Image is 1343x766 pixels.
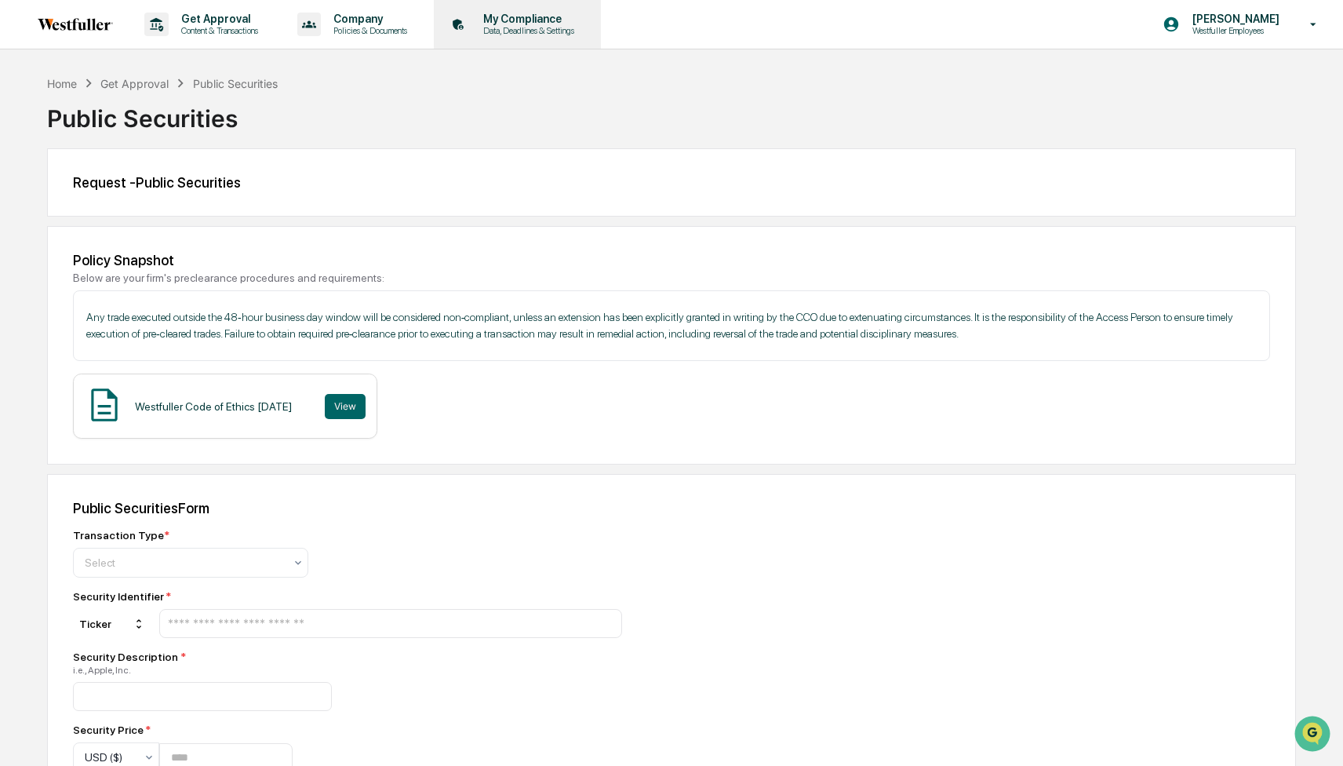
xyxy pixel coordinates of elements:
[471,13,582,25] p: My Compliance
[9,191,107,220] a: 🖐️Preclearance
[73,611,151,637] div: Ticker
[321,13,415,25] p: Company
[73,272,1270,284] div: Below are your firm's preclearance procedures and requirements:
[47,92,1296,133] div: Public Securities
[1293,714,1335,757] iframe: Open customer support
[321,25,415,36] p: Policies & Documents
[85,385,124,425] img: Document Icon
[73,590,622,603] div: Security Identifier
[169,13,266,25] p: Get Approval
[129,198,195,213] span: Attestations
[135,400,292,413] div: Westfuller Code of Ethics [DATE]
[38,18,113,31] img: logo
[73,665,622,676] div: i.e., Apple, Inc.
[73,724,293,736] div: Security Price
[9,221,105,250] a: 🔎Data Lookup
[471,25,582,36] p: Data, Deadlines & Settings
[16,33,286,58] p: How can we help?
[1180,13,1287,25] p: [PERSON_NAME]
[107,191,201,220] a: 🗄️Attestations
[73,651,622,663] div: Security Description
[31,228,99,243] span: Data Lookup
[193,77,278,90] div: Public Securities
[31,198,101,213] span: Preclearance
[16,199,28,212] div: 🖐️
[47,77,77,90] div: Home
[73,529,169,542] div: Transaction Type
[53,136,198,148] div: We're available if you need us!
[267,125,286,144] button: Start new chat
[86,309,1257,342] p: Any trade executed outside the 48‐hour business day window will be considered non‐compliant, unle...
[100,77,169,90] div: Get Approval
[156,266,190,278] span: Pylon
[16,229,28,242] div: 🔎
[73,500,1270,516] div: Public Securities Form
[1180,25,1287,36] p: Westfuller Employees
[53,120,257,136] div: Start new chat
[73,252,1270,268] div: Policy Snapshot
[169,25,266,36] p: Content & Transactions
[73,174,1270,191] div: Request - Public Securities
[325,394,366,419] button: View
[16,120,44,148] img: 1746055101610-c473b297-6a78-478c-a979-82029cc54cd1
[114,199,126,212] div: 🗄️
[111,265,190,278] a: Powered byPylon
